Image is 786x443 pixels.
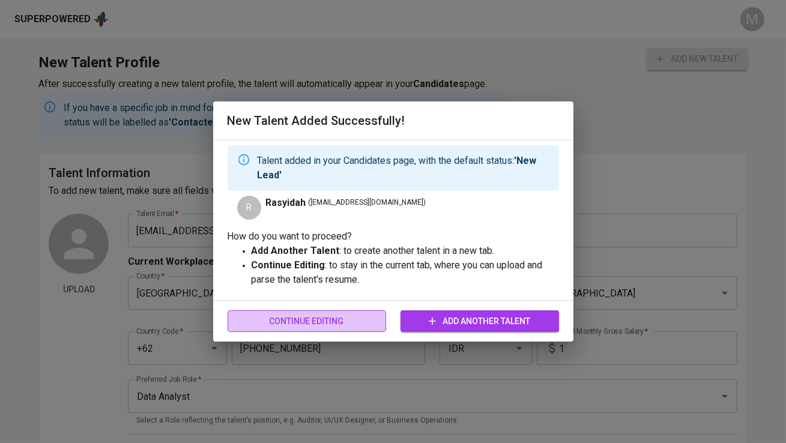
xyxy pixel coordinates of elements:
[252,245,340,256] strong: Add Another Talent
[309,197,426,209] span: ( [EMAIL_ADDRESS][DOMAIN_NAME] )
[252,258,559,287] p: : to stay in the current tab, where you can upload and parse the talent's resume.
[258,155,537,181] strong: 'New Lead'
[266,196,306,210] span: Rasyidah
[228,111,559,130] h6: New Talent Added Successfully!
[401,310,559,333] button: Add Another Talent
[228,229,559,244] p: How do you want to proceed?
[237,196,261,220] div: R
[237,314,376,329] span: Continue Editing
[252,244,559,258] p: : to create another talent in a new tab.
[258,154,549,182] p: Talent added in your Candidates page, with the default status:
[252,259,325,271] strong: Continue Editing
[228,310,386,333] button: Continue Editing
[410,314,549,329] span: Add Another Talent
